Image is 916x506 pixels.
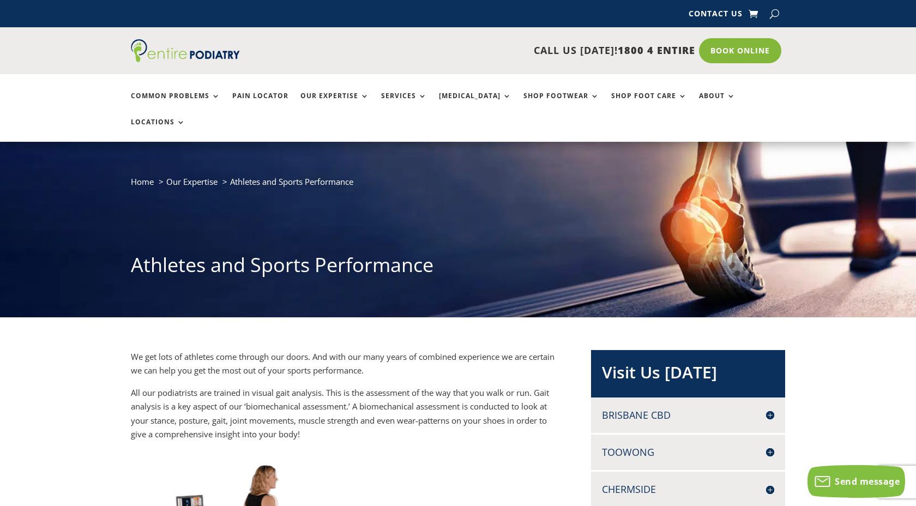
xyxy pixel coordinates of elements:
[699,92,736,116] a: About
[131,386,555,442] p: All our podiatrists are trained in visual gait analysis. This is the assessment of the way that y...
[699,38,781,63] a: Book Online
[689,10,743,22] a: Contact Us
[131,92,220,116] a: Common Problems
[131,118,185,142] a: Locations
[381,92,427,116] a: Services
[602,361,774,389] h2: Visit Us [DATE]
[232,92,288,116] a: Pain Locator
[835,475,900,487] span: Send message
[300,92,369,116] a: Our Expertise
[230,176,353,187] span: Athletes and Sports Performance
[602,445,774,459] h4: Toowong
[131,53,240,64] a: Entire Podiatry
[131,176,154,187] a: Home
[131,39,240,62] img: logo (1)
[131,251,785,284] h1: Athletes and Sports Performance
[131,174,785,197] nav: breadcrumb
[807,465,905,498] button: Send message
[602,483,774,496] h4: Chermside
[602,408,774,422] h4: Brisbane CBD
[618,44,695,57] span: 1800 4 ENTIRE
[523,92,599,116] a: Shop Footwear
[439,92,511,116] a: [MEDICAL_DATA]
[611,92,687,116] a: Shop Foot Care
[282,44,695,58] p: CALL US [DATE]!
[166,176,218,187] a: Our Expertise
[131,350,555,386] p: We get lots of athletes come through our doors. And with our many years of combined experience we...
